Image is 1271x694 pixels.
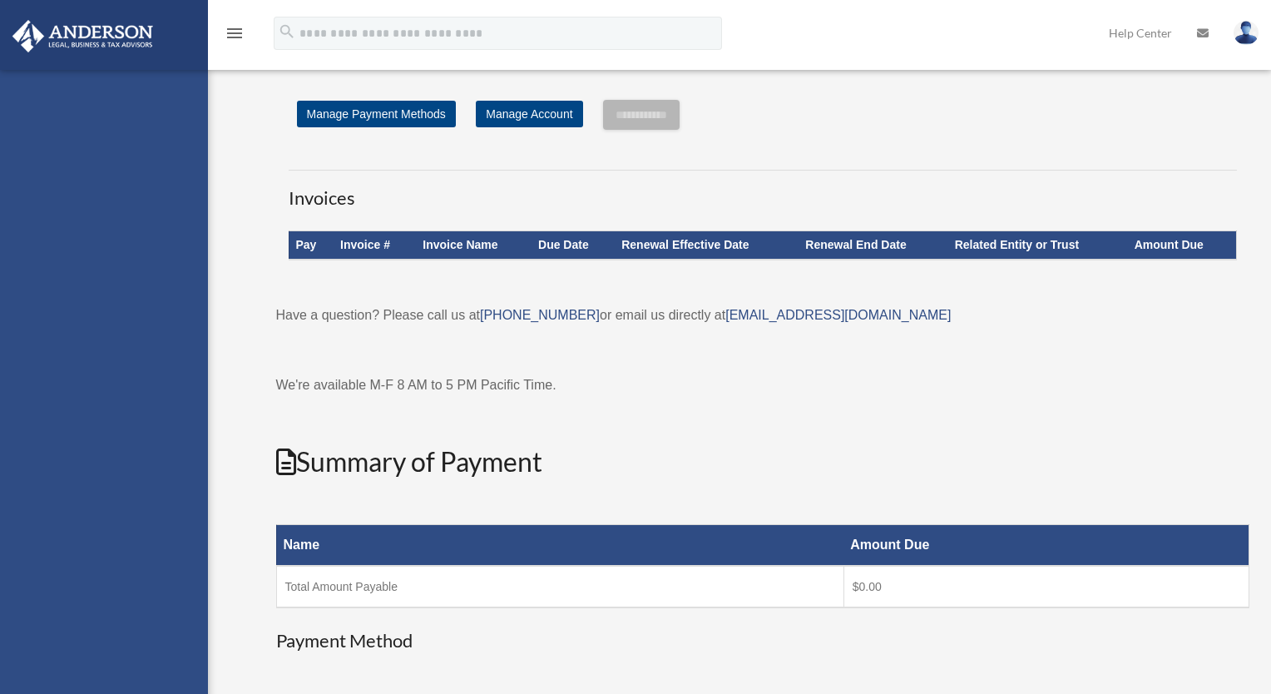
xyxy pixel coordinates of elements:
[532,231,615,260] th: Due Date
[276,525,843,567] th: Name
[1128,231,1236,260] th: Amount Due
[276,444,1249,481] h2: Summary of Payment
[334,231,416,260] th: Invoice #
[476,101,582,127] a: Manage Account
[615,231,799,260] th: Renewal Effective Date
[289,170,1237,211] h3: Invoices
[416,231,532,260] th: Invoice Name
[276,566,843,607] td: Total Amount Payable
[225,23,245,43] i: menu
[948,231,1128,260] th: Related Entity or Trust
[297,101,456,127] a: Manage Payment Methods
[725,308,951,322] a: [EMAIL_ADDRESS][DOMAIN_NAME]
[225,29,245,43] a: menu
[799,231,947,260] th: Renewal End Date
[276,628,1249,654] h3: Payment Method
[289,231,334,260] th: Pay
[1234,21,1259,45] img: User Pic
[843,525,1249,567] th: Amount Due
[7,20,158,52] img: Anderson Advisors Platinum Portal
[276,374,1249,397] p: We're available M-F 8 AM to 5 PM Pacific Time.
[843,566,1249,607] td: $0.00
[278,22,296,41] i: search
[480,308,600,322] a: [PHONE_NUMBER]
[276,304,1249,327] p: Have a question? Please call us at or email us directly at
